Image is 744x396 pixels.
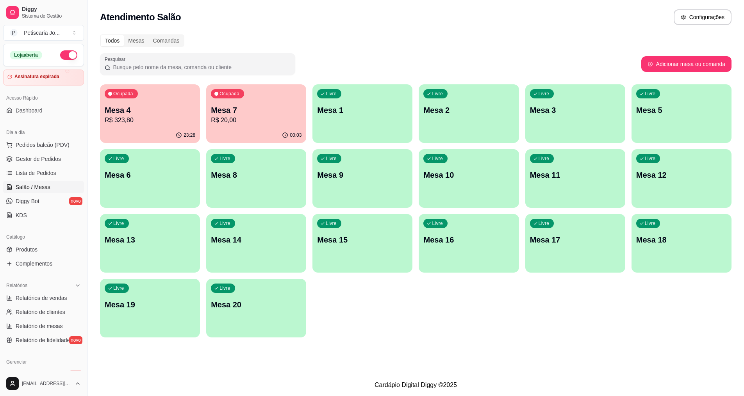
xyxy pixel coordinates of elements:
p: Mesa 20 [211,299,302,310]
button: LivreMesa 10 [419,149,519,208]
button: LivreMesa 8 [206,149,306,208]
p: Livre [219,220,230,227]
p: Mesa 10 [423,169,514,180]
a: Relatórios de vendas [3,292,84,304]
p: Mesa 8 [211,169,302,180]
a: Dashboard [3,104,84,117]
span: P [10,29,18,37]
button: OcupadaMesa 7R$ 20,0000:03 [206,84,306,143]
a: Relatório de clientes [3,306,84,318]
p: 00:03 [290,132,302,138]
button: LivreMesa 15 [312,214,412,273]
p: Livre [432,91,443,97]
div: Petiscaria Jo ... [24,29,60,37]
button: LivreMesa 17 [525,214,625,273]
footer: Cardápio Digital Diggy © 2025 [87,374,744,396]
p: Livre [539,155,550,162]
span: Diggy [22,6,81,13]
p: Mesa 2 [423,105,514,116]
article: Assinatura expirada [14,74,59,80]
p: Mesa 3 [530,105,621,116]
p: Mesa 18 [636,234,727,245]
h2: Atendimento Salão [100,11,181,23]
button: LivreMesa 6 [100,149,200,208]
a: Lista de Pedidos [3,167,84,179]
p: Mesa 16 [423,234,514,245]
p: Livre [113,155,124,162]
a: Relatório de mesas [3,320,84,332]
a: Gestor de Pedidos [3,153,84,165]
div: Loja aberta [10,51,42,59]
p: Livre [645,220,656,227]
p: Mesa 17 [530,234,621,245]
a: Assinatura expirada [3,70,84,86]
button: LivreMesa 16 [419,214,519,273]
p: Mesa 5 [636,105,727,116]
button: [EMAIL_ADDRESS][DOMAIN_NAME] [3,374,84,393]
button: Alterar Status [60,50,77,60]
span: Salão / Mesas [16,183,50,191]
p: Mesa 15 [317,234,408,245]
span: Pedidos balcão (PDV) [16,141,70,149]
span: KDS [16,211,27,219]
p: Livre [113,285,124,291]
button: LivreMesa 18 [632,214,732,273]
p: Livre [539,91,550,97]
a: Salão / Mesas [3,181,84,193]
p: Livre [539,220,550,227]
div: Comandas [149,35,184,46]
button: LivreMesa 1 [312,84,412,143]
span: Complementos [16,260,52,268]
p: Ocupada [219,91,239,97]
p: Mesa 13 [105,234,195,245]
div: Catálogo [3,231,84,243]
p: Livre [645,91,656,97]
p: Mesa 7 [211,105,302,116]
button: LivreMesa 9 [312,149,412,208]
p: Mesa 14 [211,234,302,245]
a: DiggySistema de Gestão [3,3,84,22]
button: Adicionar mesa ou comanda [641,56,732,72]
button: LivreMesa 13 [100,214,200,273]
div: Todos [101,35,124,46]
p: 23:28 [184,132,195,138]
button: OcupadaMesa 4R$ 323,8023:28 [100,84,200,143]
a: Complementos [3,257,84,270]
span: Gestor de Pedidos [16,155,61,163]
a: KDS [3,209,84,221]
p: Mesa 19 [105,299,195,310]
p: Livre [326,91,337,97]
span: Relatório de mesas [16,322,63,330]
span: Sistema de Gestão [22,13,81,19]
p: Livre [432,155,443,162]
span: Produtos [16,246,37,253]
span: [EMAIL_ADDRESS][DOMAIN_NAME] [22,380,71,387]
p: Mesa 6 [105,169,195,180]
button: LivreMesa 19 [100,279,200,337]
p: R$ 20,00 [211,116,302,125]
a: Diggy Botnovo [3,195,84,207]
span: Dashboard [16,107,43,114]
p: Livre [432,220,443,227]
button: LivreMesa 14 [206,214,306,273]
span: Relatório de clientes [16,308,65,316]
p: Mesa 11 [530,169,621,180]
label: Pesquisar [105,56,128,62]
p: Mesa 12 [636,169,727,180]
div: Dia a dia [3,126,84,139]
p: Ocupada [113,91,133,97]
div: Mesas [124,35,148,46]
p: Mesa 1 [317,105,408,116]
span: Relatório de fidelidade [16,336,70,344]
button: LivreMesa 11 [525,149,625,208]
p: R$ 323,80 [105,116,195,125]
button: LivreMesa 3 [525,84,625,143]
p: Mesa 4 [105,105,195,116]
p: Livre [219,155,230,162]
a: Relatório de fidelidadenovo [3,334,84,346]
a: Entregadoresnovo [3,368,84,381]
button: LivreMesa 2 [419,84,519,143]
p: Livre [645,155,656,162]
p: Livre [326,155,337,162]
span: Relatórios de vendas [16,294,67,302]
